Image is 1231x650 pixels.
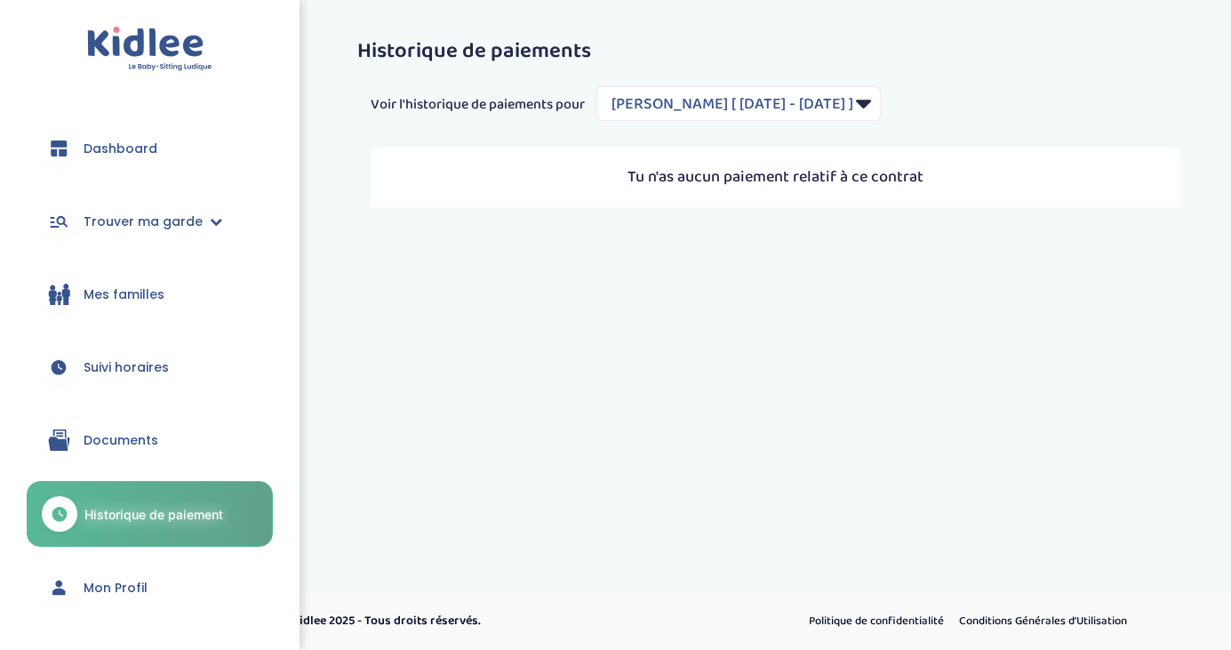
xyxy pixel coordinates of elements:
a: Conditions Générales d’Utilisation [953,610,1133,633]
p: © Kidlee 2025 - Tous droits réservés. [281,612,691,630]
span: Documents [84,431,158,450]
a: Politique de confidentialité [803,610,950,633]
span: Dashboard [84,140,157,158]
h3: Historique de paiements [357,40,1193,63]
span: Voir l'historique de paiements pour [371,94,585,116]
span: Trouver ma garde [84,213,203,231]
a: Mes familles [27,262,273,326]
a: Documents [27,408,273,472]
a: Trouver ma garde [27,189,273,253]
img: logo.svg [87,27,212,72]
span: Historique de paiement [84,505,223,524]
span: Mes familles [84,285,164,304]
span: Mon Profil [84,579,148,598]
a: Suivi horaires [27,335,273,399]
p: Tu n'as aucun paiement relatif à ce contrat [388,165,1162,189]
a: Dashboard [27,116,273,181]
span: Suivi horaires [84,358,169,377]
a: Historique de paiement [27,481,273,547]
a: Mon Profil [27,556,273,620]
